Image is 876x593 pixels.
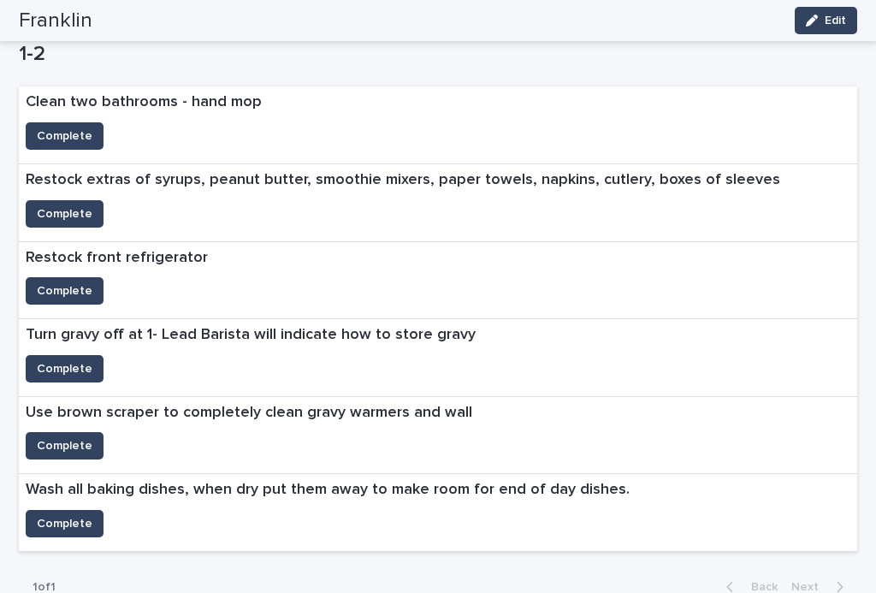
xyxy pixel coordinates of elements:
[26,432,104,460] button: Complete
[19,9,92,33] h2: Franklin
[37,282,92,299] span: Complete
[26,171,780,190] p: Restock extras of syrups, peanut butter, smoothie mixers, paper towels, napkins, cutlery, boxes o...
[825,15,846,27] span: Edit
[37,127,92,145] span: Complete
[26,355,104,382] button: Complete
[26,326,476,345] p: Turn gravy off at 1- Lead Barista will indicate how to store gravy
[19,397,857,475] a: Use brown scraper to completely clean gravy warmers and wallComplete
[37,360,92,377] span: Complete
[37,515,92,532] span: Complete
[19,164,857,242] a: Restock extras of syrups, peanut butter, smoothie mixers, paper towels, napkins, cutlery, boxes o...
[26,277,104,305] button: Complete
[791,581,829,593] span: Next
[19,42,857,67] h1: 1-2
[19,242,857,320] a: Restock front refrigeratorComplete
[19,319,857,397] a: Turn gravy off at 1- Lead Barista will indicate how to store gravyComplete
[26,200,104,228] button: Complete
[26,404,472,423] p: Use brown scraper to completely clean gravy warmers and wall
[26,249,208,268] p: Restock front refrigerator
[19,86,857,164] a: Clean two bathrooms - hand mopComplete
[26,510,104,537] button: Complete
[37,437,92,454] span: Complete
[37,205,92,222] span: Complete
[26,481,630,500] p: Wash all baking dishes, when dry put them away to make room for end of day dishes.
[795,7,857,34] button: Edit
[741,581,778,593] span: Back
[19,474,857,552] a: Wash all baking dishes, when dry put them away to make room for end of day dishes.Complete
[26,93,262,112] p: Clean two bathrooms - hand mop
[26,122,104,150] button: Complete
